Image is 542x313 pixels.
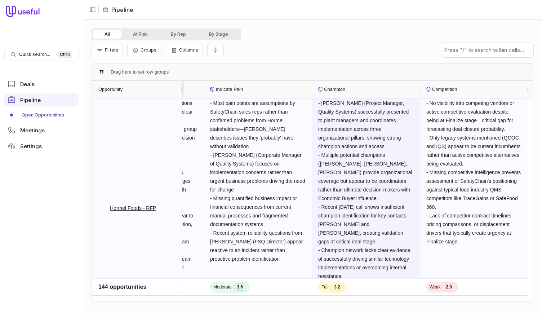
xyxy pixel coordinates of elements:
[98,5,100,14] span: |
[20,128,45,133] span: Meetings
[127,44,161,56] button: Group Pipeline
[318,81,413,98] div: Champion
[4,124,79,137] a: Meetings
[210,100,307,262] span: - Most pain points are assumptions by SafetyChain sales reps rather than confirmed problems from ...
[121,30,159,39] button: At Risk
[318,100,414,279] span: - [PERSON_NAME] (Project Manager, Quality Systems) successfully presented to plant managers and c...
[105,47,118,53] span: Filters
[20,97,41,103] span: Pipeline
[92,44,123,56] button: Filter Pipeline
[111,68,169,76] span: Drag here to set row groups
[432,85,457,94] span: Competition
[87,4,98,15] button: Collapse sidebar
[111,68,169,76] div: Row Groups
[166,44,203,56] button: Columns
[210,81,305,98] div: Indicate Pain
[19,52,50,57] span: Quick search...
[216,85,243,94] span: Indicate Pain
[110,204,156,212] a: Hormel Foods - RFP
[98,85,123,94] span: Opportunity
[197,30,240,39] button: By Stage
[4,78,79,91] a: Deals
[441,43,533,57] input: Press "/" to search within cells...
[93,30,121,39] button: All
[179,47,198,53] span: Columns
[4,109,79,121] div: Pipeline submenu
[20,81,35,87] span: Deals
[426,100,522,244] span: - No visibility into competing vendors or active competitive evaluation despite being at Finalize...
[324,85,345,94] span: Champion
[58,51,72,58] kbd: Ctrl K
[20,144,42,149] span: Settings
[4,140,79,153] a: Settings
[426,81,521,98] div: Competition
[141,47,156,53] span: Groups
[4,109,79,121] a: Open Opportunities
[207,44,224,57] button: Collapse all rows
[159,30,197,39] button: By Rep
[103,5,133,14] li: Pipeline
[4,93,79,106] a: Pipeline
